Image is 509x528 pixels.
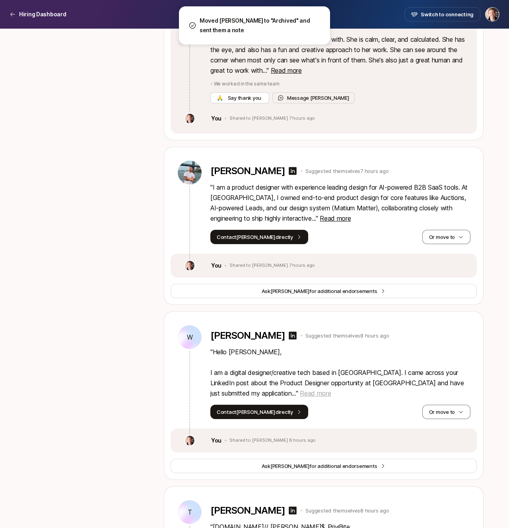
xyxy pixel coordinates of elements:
[210,347,470,398] p: " Hello [PERSON_NAME], I am a digital designer/creative tech based in [GEOGRAPHIC_DATA]. I came a...
[210,505,285,516] p: [PERSON_NAME]
[229,116,315,121] p: Shared to [PERSON_NAME] 7 hours ago
[270,288,310,294] span: [PERSON_NAME]
[229,438,316,443] p: Shared to [PERSON_NAME] 8 hours ago
[421,10,474,18] span: Switch to connecting
[485,7,499,21] button: Jasper Story
[211,114,221,123] p: You
[171,459,477,473] button: Ask[PERSON_NAME]for additional endorsements
[300,389,331,397] span: Read more
[422,405,470,419] button: Or move to
[211,436,221,445] p: You
[210,182,470,223] p: " I am a product designer with experience leading design for AI-powered B2B SaaS tools. At [GEOGR...
[271,66,302,74] span: Read more
[19,10,66,19] p: Hiring Dashboard
[210,165,285,177] p: [PERSON_NAME]
[188,507,192,517] p: T
[210,330,285,341] p: [PERSON_NAME]
[486,8,499,21] img: Jasper Story
[210,34,467,76] p: " Ale is one of the best I have ever worked with. She is calm, clear, and calculated. She has the...
[270,463,310,469] span: [PERSON_NAME]
[229,263,315,268] p: Shared to [PERSON_NAME] 7 hours ago
[185,436,194,445] img: 8cb3e434_9646_4a7a_9a3b_672daafcbcea.jpg
[185,261,194,270] img: 8cb3e434_9646_4a7a_9a3b_672daafcbcea.jpg
[210,80,467,87] p: - We worked in the same team
[404,7,480,21] button: Switch to connecting
[320,214,351,222] span: Read more
[171,284,477,298] button: Ask[PERSON_NAME]for additional endorsements
[422,230,470,244] button: Or move to
[178,161,202,184] img: 6874252b_7181_4a6b_83dc_932b26ac996b.jpg
[187,332,193,342] p: W
[210,230,308,244] button: Contact[PERSON_NAME]directly
[211,261,221,270] p: You
[210,92,269,103] button: 🙏 Say thank you
[305,507,389,514] p: Suggested themselves 8 hours ago
[200,16,321,35] p: Moved [PERSON_NAME] to "Archived" and sent them a note
[272,92,355,103] button: Message [PERSON_NAME]
[262,462,377,470] span: Ask for additional endorsements
[262,287,377,295] span: Ask for additional endorsements
[305,332,389,340] p: Suggested themselves 8 hours ago
[226,94,263,102] span: Say thank you
[217,94,223,102] span: 🙏
[210,405,308,419] button: Contact[PERSON_NAME]directly
[305,167,389,175] p: Suggested themselves 7 hours ago
[185,114,194,123] img: 8cb3e434_9646_4a7a_9a3b_672daafcbcea.jpg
